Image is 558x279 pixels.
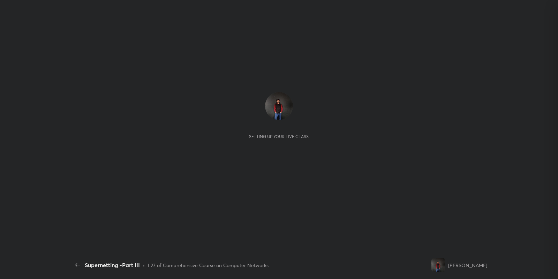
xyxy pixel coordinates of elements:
[431,258,445,272] img: 0cf1bf49248344338ee83de1f04af710.9781463_3
[265,92,293,120] img: 0cf1bf49248344338ee83de1f04af710.9781463_3
[143,262,145,269] div: •
[148,262,269,269] div: L27 of Comprehensive Course on Computer Networks
[85,261,140,269] div: Supernetting -Part III
[448,262,487,269] div: [PERSON_NAME]
[249,134,309,139] div: Setting up your live class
